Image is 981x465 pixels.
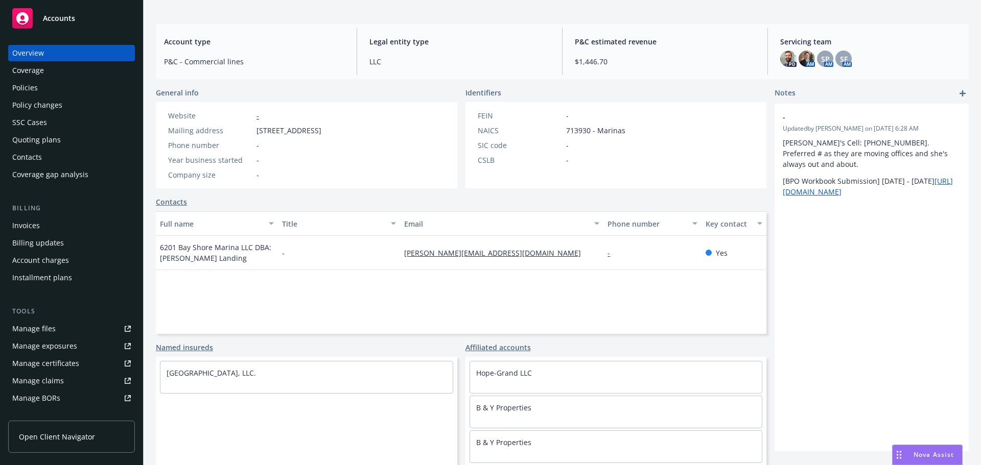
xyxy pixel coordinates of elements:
p: [BPO Workbook Submission] [DATE] - [DATE] [783,176,961,197]
div: Title [282,218,385,229]
a: Contacts [8,149,135,165]
a: Policy changes [8,97,135,113]
a: Invoices [8,217,135,234]
div: Billing [8,203,135,213]
span: LLC [369,56,550,67]
div: Account charges [12,252,69,268]
a: Summary of insurance [8,407,135,424]
div: Mailing address [168,125,252,136]
div: Full name [160,218,263,229]
span: - [256,155,259,165]
a: Overview [8,45,135,61]
div: SIC code [478,140,562,151]
span: Open Client Navigator [19,431,95,442]
span: - [566,110,569,121]
a: Named insureds [156,342,213,353]
div: Summary of insurance [12,407,90,424]
div: Installment plans [12,270,72,286]
span: SP [821,54,830,64]
button: Key contact [702,211,766,236]
img: photo [799,51,815,67]
div: Billing updates [12,235,64,251]
div: Drag to move [893,445,905,464]
div: Phone number [608,218,686,229]
span: 6201 Bay Shore Marina LLC DBA: [PERSON_NAME] Landing [160,242,274,263]
a: Manage BORs [8,390,135,406]
div: Company size [168,169,252,180]
span: Notes [775,87,796,100]
span: Identifiers [465,87,501,98]
div: Website [168,110,252,121]
div: Year business started [168,155,252,165]
a: Manage exposures [8,338,135,354]
span: $1,446.70 [575,56,755,67]
span: Account type [164,36,344,47]
button: Email [400,211,603,236]
button: Title [278,211,400,236]
span: SF [840,54,848,64]
a: Manage files [8,321,135,337]
span: - [783,112,934,123]
span: - [566,155,569,165]
div: SSC Cases [12,114,47,131]
div: Manage claims [12,373,64,389]
a: Accounts [8,4,135,33]
p: [PERSON_NAME]'s Cell: [PHONE_NUMBER]. Preferred # as they are moving offices and she's always out... [783,137,961,169]
a: Coverage gap analysis [8,166,135,183]
span: [STREET_ADDRESS] [256,125,321,136]
div: Overview [12,45,44,61]
div: Manage exposures [12,338,77,354]
div: Policies [12,80,38,96]
a: SSC Cases [8,114,135,131]
a: B & Y Properties [476,437,531,447]
a: [PERSON_NAME][EMAIL_ADDRESS][DOMAIN_NAME] [404,248,589,258]
span: Yes [716,248,728,258]
div: Invoices [12,217,40,234]
div: Contacts [12,149,42,165]
span: Servicing team [780,36,961,47]
a: Policies [8,80,135,96]
a: Billing updates [8,235,135,251]
button: Nova Assist [892,445,963,465]
button: Phone number [603,211,701,236]
span: - [256,140,259,151]
a: B & Y Properties [476,403,531,412]
div: Phone number [168,140,252,151]
span: Accounts [43,14,75,22]
span: Updated by [PERSON_NAME] on [DATE] 6:28 AM [783,124,961,133]
div: Quoting plans [12,132,61,148]
div: Coverage [12,62,44,79]
span: Legal entity type [369,36,550,47]
span: 713930 - Marinas [566,125,625,136]
a: - [608,248,618,258]
span: P&C estimated revenue [575,36,755,47]
span: General info [156,87,199,98]
a: add [956,87,969,100]
div: Tools [8,306,135,316]
img: photo [780,51,797,67]
div: CSLB [478,155,562,165]
div: Email [404,218,588,229]
span: P&C - Commercial lines [164,56,344,67]
div: Key contact [706,218,751,229]
span: - [282,248,285,258]
div: Manage BORs [12,390,60,406]
a: Contacts [156,197,187,207]
div: -Updatedby [PERSON_NAME] on [DATE] 6:28 AM[PERSON_NAME]'s Cell: [PHONE_NUMBER]. Preferred # as th... [775,104,969,205]
button: Full name [156,211,278,236]
div: FEIN [478,110,562,121]
a: Account charges [8,252,135,268]
a: Manage claims [8,373,135,389]
a: Quoting plans [8,132,135,148]
span: - [566,140,569,151]
div: NAICS [478,125,562,136]
a: Coverage [8,62,135,79]
div: Manage files [12,321,56,337]
div: Manage certificates [12,355,79,372]
span: - [256,169,259,180]
span: Nova Assist [914,450,954,459]
a: - [256,111,259,120]
a: Installment plans [8,270,135,286]
a: Manage certificates [8,355,135,372]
